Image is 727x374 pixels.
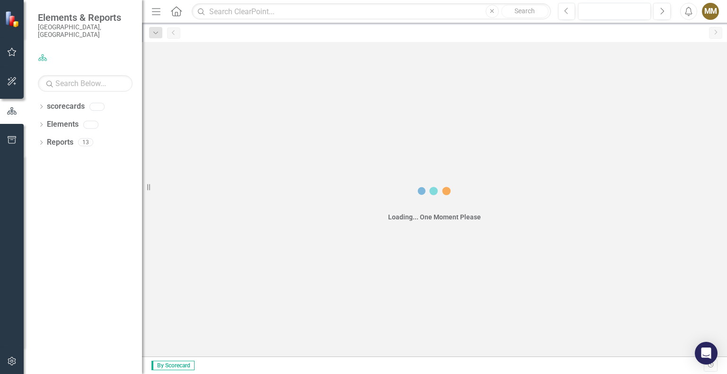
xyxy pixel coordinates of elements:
[501,5,549,18] button: Search
[47,137,73,148] a: Reports
[192,3,550,20] input: Search ClearPoint...
[4,10,21,27] img: ClearPoint Strategy
[514,7,535,15] span: Search
[388,212,481,222] div: Loading... One Moment Please
[38,75,133,92] input: Search Below...
[47,101,85,112] a: scorecards
[151,361,195,370] span: By Scorecard
[702,3,719,20] button: MM
[38,12,133,23] span: Elements & Reports
[695,342,718,365] div: Open Intercom Messenger
[78,139,93,147] div: 13
[47,119,79,130] a: Elements
[38,23,133,39] small: [GEOGRAPHIC_DATA], [GEOGRAPHIC_DATA]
